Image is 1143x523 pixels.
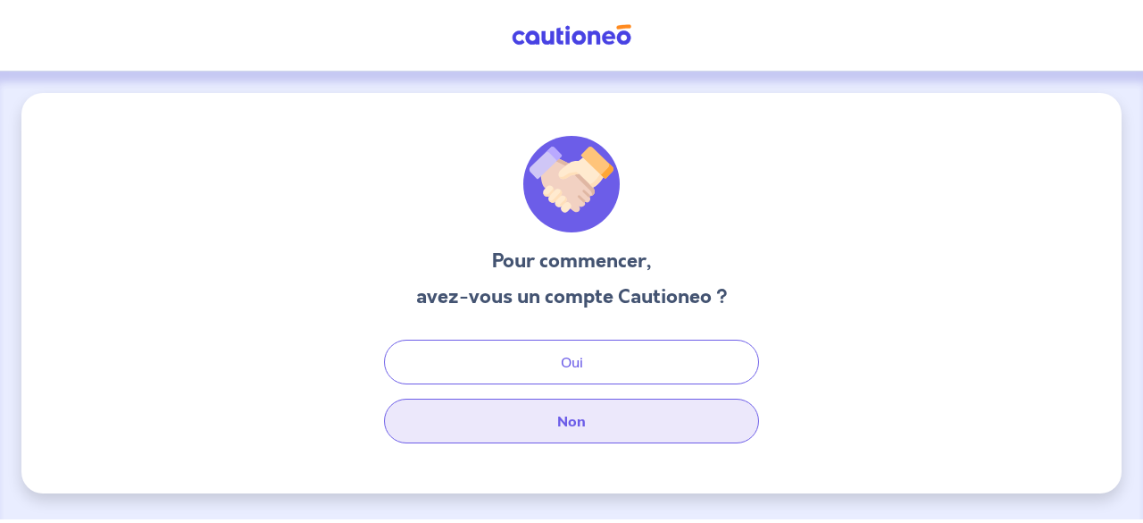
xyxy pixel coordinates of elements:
[416,247,728,275] h3: Pour commencer,
[384,399,759,443] button: Non
[384,340,759,384] button: Oui
[523,136,620,232] img: illu_welcome.svg
[416,283,728,311] h3: avez-vous un compte Cautioneo ?
[505,24,638,46] img: Cautioneo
